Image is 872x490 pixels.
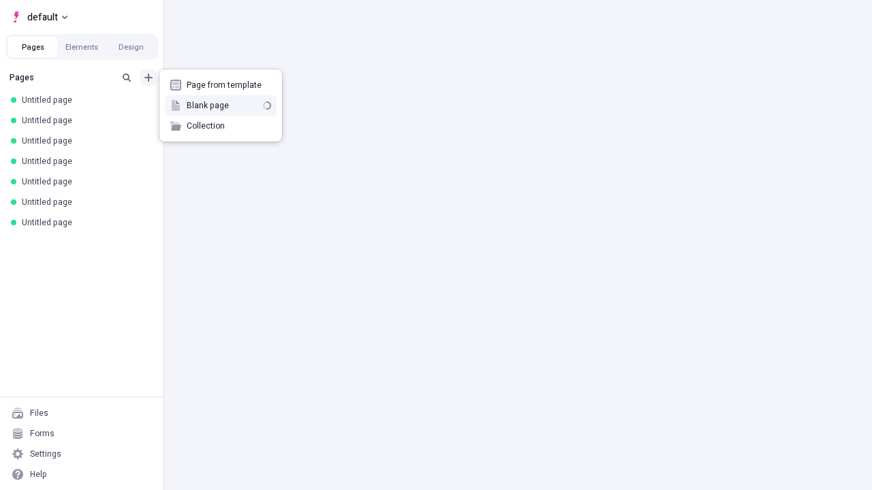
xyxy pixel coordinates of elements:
[159,69,282,142] div: Add new
[8,37,57,57] button: Pages
[30,408,48,419] div: Files
[22,95,147,105] div: Untitled page
[22,115,147,126] div: Untitled page
[22,176,147,187] div: Untitled page
[187,120,271,131] span: Collection
[22,156,147,167] div: Untitled page
[57,37,106,57] button: Elements
[22,217,147,228] div: Untitled page
[30,469,47,480] div: Help
[187,100,258,111] span: Blank page
[106,37,155,57] button: Design
[22,135,147,146] div: Untitled page
[27,9,58,25] span: default
[187,80,271,91] span: Page from template
[30,428,54,439] div: Forms
[5,7,73,27] button: Select site
[30,448,61,459] div: Settings
[140,69,157,86] button: Add new
[10,72,113,83] div: Pages
[22,197,147,208] div: Untitled page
